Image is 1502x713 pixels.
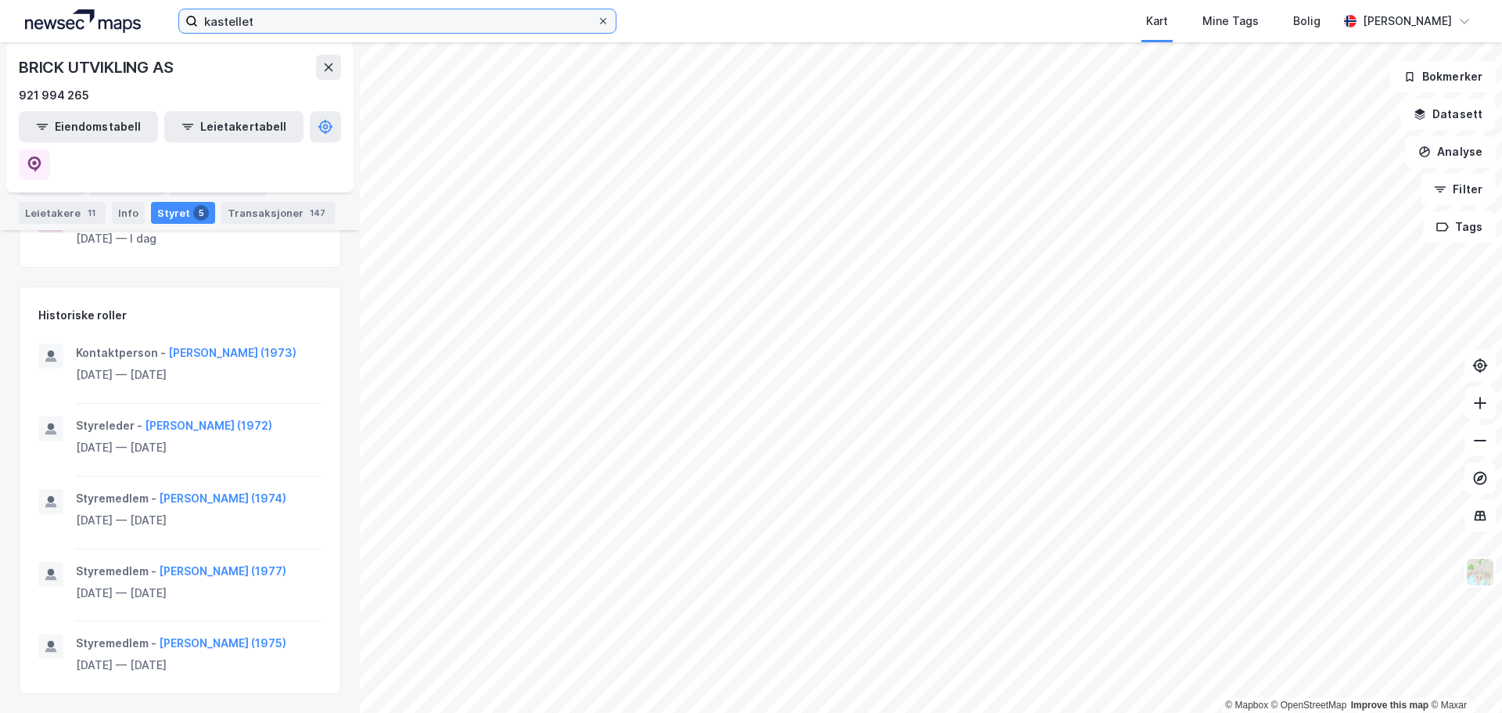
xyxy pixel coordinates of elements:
a: Mapbox [1225,700,1268,711]
input: Søk på adresse, matrikkel, gårdeiere, leietakere eller personer [198,9,597,33]
img: Z [1465,557,1495,587]
div: [DATE] — [DATE] [76,584,322,603]
div: BRICK UTVIKLING AS [19,55,176,80]
iframe: Chat Widget [1424,638,1502,713]
div: 11 [84,205,99,221]
div: [DATE] — [DATE] [76,511,322,530]
div: Historiske roller [38,306,127,325]
button: Filter [1421,174,1496,205]
div: Kart [1146,12,1168,31]
div: 5 [193,205,209,221]
button: Datasett [1400,99,1496,130]
button: Eiendomstabell [19,111,158,142]
div: Kontrollprogram for chat [1424,638,1502,713]
div: Transaksjoner [221,202,335,224]
div: 147 [307,205,329,221]
div: [DATE] — [DATE] [76,438,322,457]
button: Tags [1423,211,1496,243]
a: OpenStreetMap [1271,700,1347,711]
img: logo.a4113a55bc3d86da70a041830d287a7e.svg [25,9,141,33]
div: Styret [151,202,215,224]
button: Leietakertabell [164,111,304,142]
div: 921 994 265 [19,86,89,105]
div: Info [112,202,145,224]
div: [DATE] — [DATE] [76,366,322,384]
div: [DATE] — I dag [76,229,322,248]
button: Analyse [1405,136,1496,167]
div: Bolig [1293,12,1321,31]
a: Improve this map [1351,700,1428,711]
div: [PERSON_NAME] [1363,12,1452,31]
div: [DATE] — [DATE] [76,656,322,675]
div: Leietakere [19,202,106,224]
div: Mine Tags [1202,12,1259,31]
button: Bokmerker [1390,61,1496,92]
